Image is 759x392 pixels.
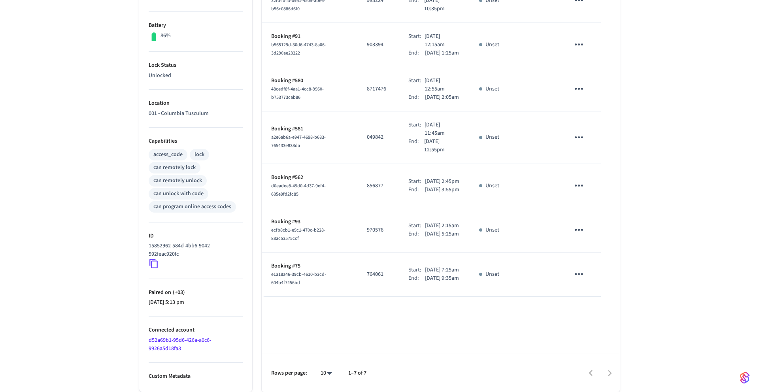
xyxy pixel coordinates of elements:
p: 903394 [367,41,389,49]
p: ID [149,232,243,240]
p: Unset [485,133,499,141]
div: End: [408,93,425,102]
div: can remotely lock [153,164,196,172]
p: Unset [485,270,499,279]
div: 10 [317,367,336,379]
p: [DATE] 3:55pm [425,186,459,194]
p: [DATE] 12:55am [425,77,460,93]
p: Location [149,99,243,107]
p: Connected account [149,326,243,334]
p: [DATE] 2:15am [425,222,459,230]
div: End: [408,274,425,283]
p: Rows per page: [271,369,307,377]
p: 764061 [367,270,389,279]
span: b565129d-30d6-4743-8a06-3d290ae23222 [271,41,326,57]
p: 15852962-584d-4bb6-9042-592feac920fc [149,242,240,258]
p: Capabilities [149,137,243,145]
span: ( +03 ) [171,288,185,296]
p: [DATE] 1:25am [425,49,459,57]
p: 970576 [367,226,389,234]
p: Booking #580 [271,77,348,85]
span: 48cedf8f-4aa1-4cc8-9960-b753773cab86 [271,86,324,101]
div: Start: [408,222,425,230]
p: Paired on [149,288,243,297]
p: Booking #75 [271,262,348,270]
p: Custom Metadata [149,372,243,381]
p: Unset [485,41,499,49]
p: [DATE] 5:25am [425,230,459,238]
p: Booking #581 [271,125,348,133]
p: [DATE] 11:45am [425,121,460,138]
p: 001 - Columbia Tusculum [149,109,243,118]
p: Battery [149,21,243,30]
p: 1–7 of 7 [348,369,366,377]
span: d0eadee8-49d0-4d37-9ef4-635e9fd2fc85 [271,183,326,198]
div: Start: [408,177,425,186]
p: Lock Status [149,61,243,70]
div: Start: [408,121,425,138]
p: Booking #91 [271,32,348,41]
div: can program online access codes [153,203,231,211]
div: can remotely unlock [153,177,202,185]
p: 8717476 [367,85,389,93]
p: [DATE] 5:13 pm [149,298,243,307]
p: Unset [485,85,499,93]
div: End: [408,186,425,194]
span: a2e6ab6a-e947-4698-b683-765433e838da [271,134,326,149]
span: ecfb8cb1-e9c1-470c-b228-88ac53575ccf [271,227,325,242]
div: End: [408,230,425,238]
p: 049842 [367,133,389,141]
div: access_code [153,151,183,159]
div: can unlock with code [153,190,204,198]
p: [DATE] 2:45pm [425,177,459,186]
p: [DATE] 7:25am [425,266,459,274]
p: [DATE] 2:05am [425,93,459,102]
div: End: [408,138,424,154]
span: e1a18a46-39cb-4610-b3cd-604b4f7456bd [271,271,326,286]
div: Start: [408,32,425,49]
p: [DATE] 12:15am [425,32,460,49]
p: 86% [160,32,171,40]
p: Unset [485,182,499,190]
div: End: [408,49,425,57]
img: SeamLogoGradient.69752ec5.svg [740,371,750,384]
div: Start: [408,266,425,274]
p: [DATE] 9:35am [425,274,459,283]
p: Unset [485,226,499,234]
p: Unlocked [149,72,243,80]
div: lock [194,151,204,159]
div: Start: [408,77,425,93]
p: Booking #562 [271,173,348,182]
p: [DATE] 12:55pm [424,138,460,154]
p: Booking #93 [271,218,348,226]
a: d52a69b1-95d6-426a-a0c6-9926a5d18fa3 [149,336,211,352]
p: 856877 [367,182,389,190]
